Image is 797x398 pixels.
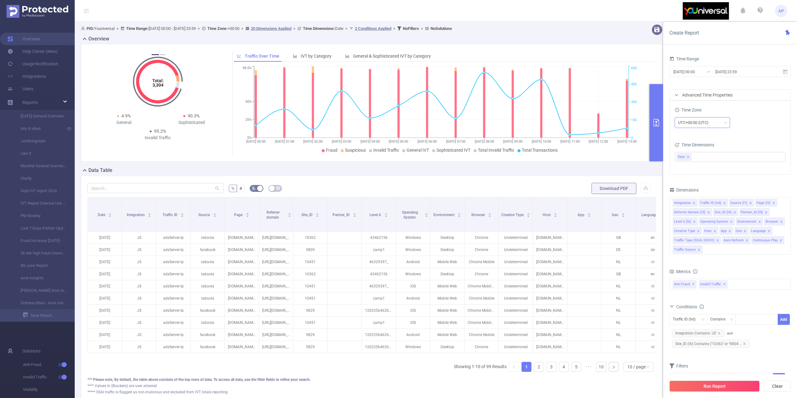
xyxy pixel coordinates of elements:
[612,213,619,217] span: Geo
[631,66,637,70] tspan: 600
[247,136,252,140] tspan: 0%
[436,148,470,153] span: Sophisticated IVT
[488,212,492,216] div: Sort
[617,140,637,144] tspan: [DATE] 13:00
[90,119,158,126] div: General
[719,227,733,235] li: App
[766,218,778,226] div: Browser
[474,140,494,144] tspan: [DATE] 08:00
[446,140,465,144] tspan: [DATE] 07:00
[246,212,249,214] i: icon: caret-up
[764,381,791,392] button: Clear
[237,54,241,58] i: icon: line-chart
[704,227,712,235] div: Host
[225,232,259,244] p: [DOMAIN_NAME]
[158,119,226,126] div: Sophisticated
[12,210,67,222] a: PM Weekly
[641,213,658,217] span: Language
[87,183,224,193] input: Search...
[779,239,782,243] i: icon: close
[692,281,695,288] span: ✕
[612,365,615,369] i: icon: right
[587,212,591,214] i: icon: caret-up
[22,345,40,357] span: Solutions
[7,83,33,95] a: Users
[403,26,419,31] b: No Filters
[627,362,646,372] div: 10 / page
[621,212,625,216] div: Sort
[293,232,327,244] p: 10362
[353,54,431,59] span: General & Sophisticated IVT by Category
[332,213,351,217] span: Partner_ID
[730,220,733,224] i: icon: close
[724,121,728,125] i: icon: down
[710,314,730,325] div: Contains
[669,187,699,192] span: Dimensions
[417,140,437,144] tspan: [DATE] 06:00
[631,136,633,140] tspan: 0
[88,232,122,244] p: [DATE]
[181,212,184,214] i: icon: caret-up
[723,201,726,205] i: icon: close
[12,284,67,297] a: [PERSON_NAME] Ame Insights
[213,215,216,216] i: icon: caret-down
[353,212,356,214] i: icon: caret-up
[419,26,425,31] span: >
[121,113,131,118] span: 4.9%
[355,26,391,31] u: 2 Conditions Applied
[156,232,190,244] p: adsServer-lp
[673,236,721,244] li: Traffic Type (SSAI, DOOH)
[362,232,396,244] p: 43462156
[345,54,350,58] i: icon: bar-chart
[389,140,408,144] tspan: [DATE] 05:00
[156,244,190,256] p: adsServer-lp
[736,227,742,235] div: Geo
[343,26,349,31] span: >
[722,236,750,244] li: Auto Refresh
[717,373,724,384] div: ≥
[527,212,530,214] i: icon: caret-up
[108,212,112,214] i: icon: caret-up
[678,154,685,160] span: Date
[12,122,67,135] a: Any & vibes
[772,201,775,205] i: icon: close
[669,56,699,61] span: Time Range
[22,100,38,105] span: Reports
[430,244,464,256] p: Desktop
[12,172,67,185] a: Clarity
[108,215,112,216] i: icon: caret-down
[293,54,297,58] i: icon: bar-chart
[12,235,67,247] a: Fraud Increase [DATE] -
[370,213,382,217] span: Level 6
[207,26,228,31] b: Time Zone:
[758,220,761,224] i: icon: close
[757,199,771,207] div: Page (l2)
[478,148,514,153] span: Total Invalid Traffic
[425,215,428,216] i: icon: caret-down
[407,148,429,153] span: General IVT
[578,213,585,217] span: App
[316,212,319,214] i: icon: caret-up
[246,215,249,216] i: icon: caret-down
[198,213,211,217] span: Source
[753,236,778,244] div: Continuous Play
[673,199,697,207] li: Integration
[621,212,625,214] i: icon: caret-up
[391,26,397,31] span: >
[501,213,525,217] span: Creative Type
[674,227,695,235] div: Creative Type
[609,362,619,372] li: Next Page
[741,208,763,216] div: Partner_ID (l5)
[601,232,635,244] p: GB
[587,215,591,216] i: icon: caret-down
[678,117,713,128] div: UTC+00:00 (UTC)
[345,148,366,153] span: Suspicious
[288,215,291,216] i: icon: caret-down
[713,230,716,233] i: icon: close
[81,26,452,31] span: Youniversal [DATE] 00:00 - [DATE] 23:59 +00:00
[503,140,522,144] tspan: [DATE] 09:00
[259,244,293,256] p: [URL][DOMAIN_NAME]
[127,213,146,217] span: Integration
[646,365,650,369] i: icon: down
[584,362,594,372] li: Next 5 Pages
